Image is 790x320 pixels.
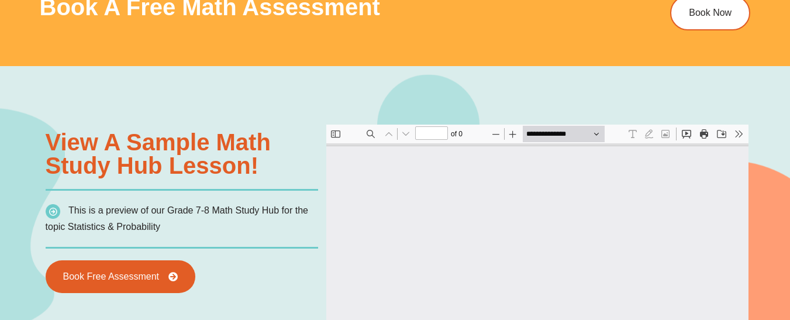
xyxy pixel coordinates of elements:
button: Draw [315,1,331,18]
a: Book Free Assessment [46,260,196,293]
span: of ⁨0⁩ [123,1,140,18]
button: Add or edit images [331,1,347,18]
h3: View a sample Math Study Hub lesson! [46,130,318,177]
button: Text [298,1,315,18]
span: Book Now [689,8,732,18]
span: This is a preview of our Grade 7-8 Math Study Hub for the topic Statistics & Probability [46,205,308,232]
iframe: Chat Widget [732,264,790,320]
span: Book Free Assessment [63,272,160,281]
img: icon-list.png [46,204,60,219]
